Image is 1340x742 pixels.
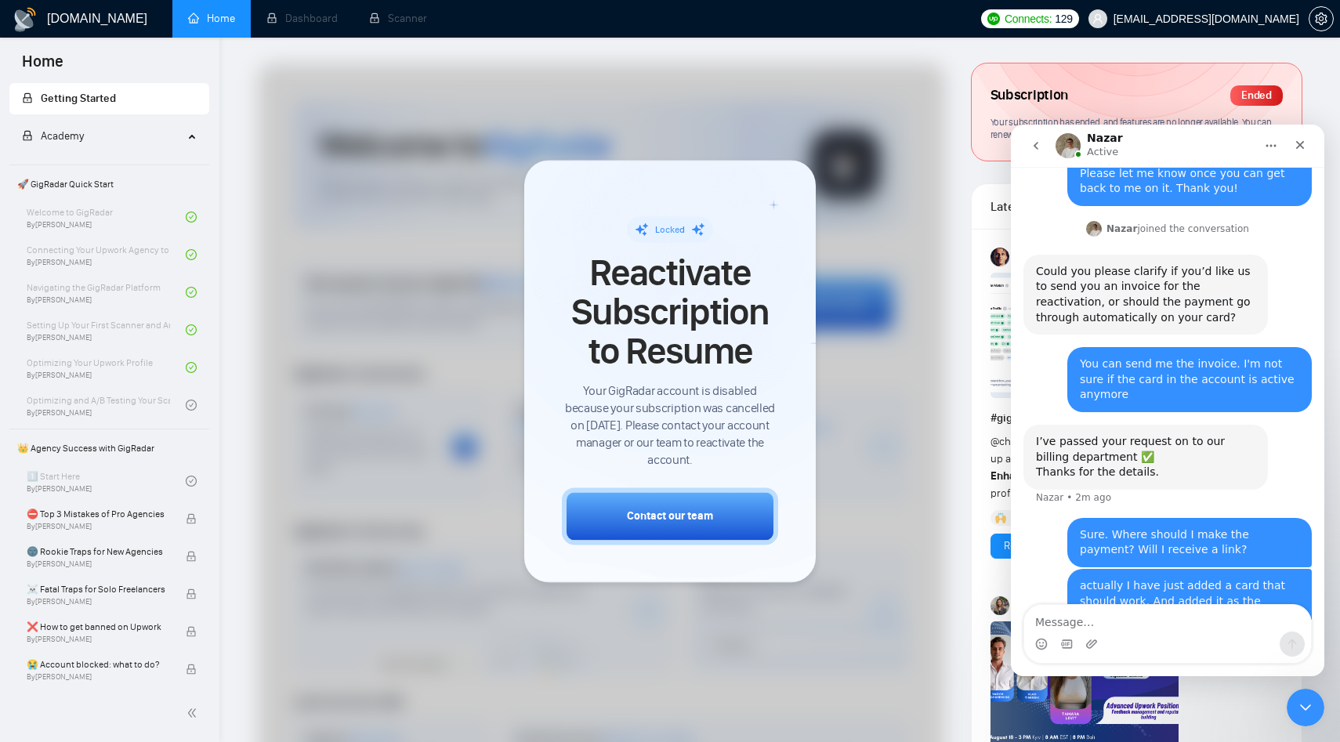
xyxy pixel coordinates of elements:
[186,513,197,524] span: lock
[22,92,33,103] span: lock
[27,522,170,531] span: By [PERSON_NAME]
[1287,689,1324,726] iframe: Intercom live chat
[186,551,197,562] span: lock
[991,116,1272,141] span: Your subscription has ended, and features are no longer available. You can renew subscription to ...
[991,534,1042,559] button: Reply
[22,129,84,143] span: Academy
[187,705,202,721] span: double-left
[11,433,208,464] span: 👑 Agency Success with GigRadar
[1309,13,1334,25] a: setting
[186,287,197,298] span: check-circle
[11,168,208,200] span: 🚀 GigRadar Quick Start
[991,273,1179,398] img: F09AC4U7ATU-image.png
[1004,537,1029,555] a: Reply
[41,92,116,105] span: Getting Started
[1230,85,1283,106] div: Ended
[562,253,778,371] span: Reactivate Subscription to Resume
[1055,10,1072,27] span: 129
[186,249,197,260] span: check-circle
[991,248,1009,266] img: Vadym
[991,197,1085,216] span: Latest Posts from the GigRadar Community
[995,512,1006,523] img: 🙌
[27,581,170,597] span: ☠️ Fatal Traps for Solo Freelancers
[41,129,84,143] span: Academy
[1011,125,1324,676] iframe: Intercom live chat
[655,224,685,235] span: Locked
[9,50,76,83] span: Home
[186,588,197,599] span: lock
[562,382,778,469] span: Your GigRadar account is disabled because your subscription was cancelled on [DATE]. Please conta...
[186,324,197,335] span: check-circle
[27,597,170,606] span: By [PERSON_NAME]
[9,83,209,114] li: Getting Started
[27,635,170,644] span: By [PERSON_NAME]
[186,664,197,675] span: lock
[27,544,170,559] span: 🌚 Rookie Traps for New Agencies
[186,212,197,223] span: check-circle
[27,657,170,672] span: 😭 Account blocked: what to do?
[987,13,1000,25] img: upwork-logo.png
[186,476,197,487] span: check-circle
[562,487,778,545] button: Contact our team
[27,672,170,682] span: By [PERSON_NAME]
[13,7,38,32] img: logo
[188,12,235,25] a: homeHome
[991,82,1068,109] span: Subscription
[991,435,1037,448] span: @channel
[186,400,197,411] span: check-circle
[186,362,197,373] span: check-circle
[186,626,197,637] span: lock
[1309,6,1334,31] button: setting
[991,435,1283,500] span: Hey Upwork growth hackers, here's our July round-up and release notes for GigRadar • is your prof...
[27,619,170,635] span: ❌ How to get banned on Upwork
[27,559,170,569] span: By [PERSON_NAME]
[1092,13,1103,24] span: user
[1309,13,1333,25] span: setting
[1005,10,1052,27] span: Connects:
[991,452,1283,483] strong: New Features &amp; Enhancements
[22,130,33,141] span: lock
[627,508,713,524] div: Contact our team
[991,410,1283,427] h1: # gigradar-hub
[27,506,170,522] span: ⛔ Top 3 Mistakes of Pro Agencies
[991,596,1009,615] img: Korlan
